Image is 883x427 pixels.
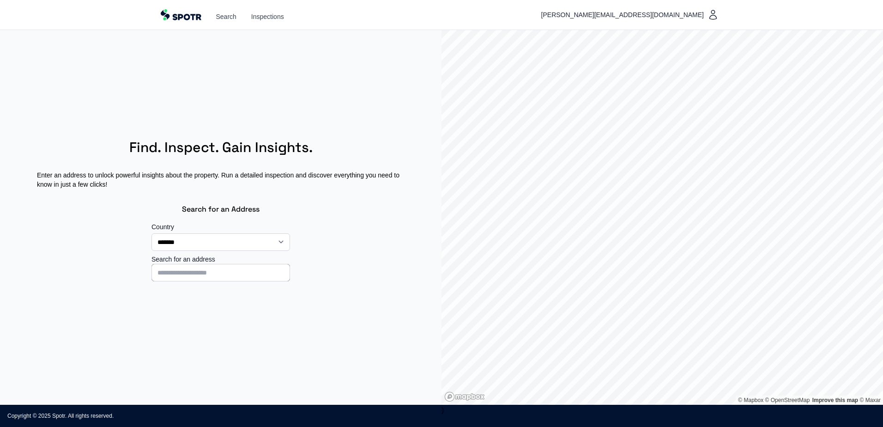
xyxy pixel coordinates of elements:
a: OpenStreetMap [765,397,810,403]
h1: Find. Inspect. Gain Insights. [129,132,313,163]
a: Maxar [859,397,881,403]
a: Inspections [251,12,284,21]
p: Enter an address to unlock powerful insights about the property. Run a detailed inspection and di... [15,163,427,196]
label: Country [151,222,290,232]
div: ) [441,30,883,405]
a: Mapbox homepage [444,391,485,402]
a: Search [216,12,236,21]
a: Improve this map [812,397,858,403]
a: Mapbox [738,397,763,403]
canvas: Map [441,30,883,405]
span: [PERSON_NAME][EMAIL_ADDRESS][DOMAIN_NAME] [541,9,708,20]
button: [PERSON_NAME][EMAIL_ADDRESS][DOMAIN_NAME] [538,6,722,24]
h3: Search for an Address [182,196,260,222]
label: Search for an address [151,255,290,264]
